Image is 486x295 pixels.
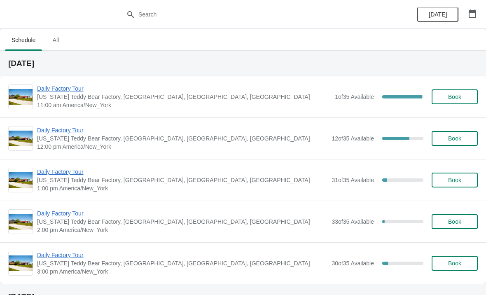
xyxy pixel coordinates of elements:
button: Book [432,214,478,229]
span: 1:00 pm America/New_York [37,184,327,192]
span: [US_STATE] Teddy Bear Factory, [GEOGRAPHIC_DATA], [GEOGRAPHIC_DATA], [GEOGRAPHIC_DATA] [37,259,327,267]
h2: [DATE] [8,59,478,68]
span: 1 of 35 Available [335,94,374,100]
span: [US_STATE] Teddy Bear Factory, [GEOGRAPHIC_DATA], [GEOGRAPHIC_DATA], [GEOGRAPHIC_DATA] [37,176,327,184]
button: Book [432,173,478,187]
button: Book [432,256,478,271]
span: Daily Factory Tour [37,251,327,259]
span: 11:00 am America/New_York [37,101,331,109]
img: Daily Factory Tour | Vermont Teddy Bear Factory, Shelburne Road, Shelburne, VT, USA | 2:00 pm Ame... [9,214,33,230]
span: Book [448,260,461,267]
span: Book [448,177,461,183]
span: 33 of 35 Available [332,218,374,225]
button: Book [432,131,478,146]
span: All [45,33,66,47]
span: [US_STATE] Teddy Bear Factory, [GEOGRAPHIC_DATA], [GEOGRAPHIC_DATA], [GEOGRAPHIC_DATA] [37,134,327,143]
input: Search [138,7,364,22]
span: Schedule [5,33,42,47]
span: [US_STATE] Teddy Bear Factory, [GEOGRAPHIC_DATA], [GEOGRAPHIC_DATA], [GEOGRAPHIC_DATA] [37,218,327,226]
span: Daily Factory Tour [37,209,327,218]
span: [DATE] [429,11,447,18]
span: 31 of 35 Available [332,177,374,183]
span: 2:00 pm America/New_York [37,226,327,234]
img: Daily Factory Tour | Vermont Teddy Bear Factory, Shelburne Road, Shelburne, VT, USA | 1:00 pm Ame... [9,172,33,188]
span: 12:00 pm America/New_York [37,143,327,151]
span: Daily Factory Tour [37,168,327,176]
img: Daily Factory Tour | Vermont Teddy Bear Factory, Shelburne Road, Shelburne, VT, USA | 3:00 pm Ame... [9,255,33,272]
span: Daily Factory Tour [37,84,331,93]
span: Book [448,135,461,142]
img: Daily Factory Tour | Vermont Teddy Bear Factory, Shelburne Road, Shelburne, VT, USA | 12:00 pm Am... [9,131,33,147]
button: [DATE] [417,7,458,22]
span: 12 of 35 Available [332,135,374,142]
button: Book [432,89,478,104]
img: Daily Factory Tour | Vermont Teddy Bear Factory, Shelburne Road, Shelburne, VT, USA | 11:00 am Am... [9,89,33,105]
span: Book [448,218,461,225]
span: Daily Factory Tour [37,126,327,134]
span: 30 of 35 Available [332,260,374,267]
span: Book [448,94,461,100]
span: 3:00 pm America/New_York [37,267,327,276]
span: [US_STATE] Teddy Bear Factory, [GEOGRAPHIC_DATA], [GEOGRAPHIC_DATA], [GEOGRAPHIC_DATA] [37,93,331,101]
